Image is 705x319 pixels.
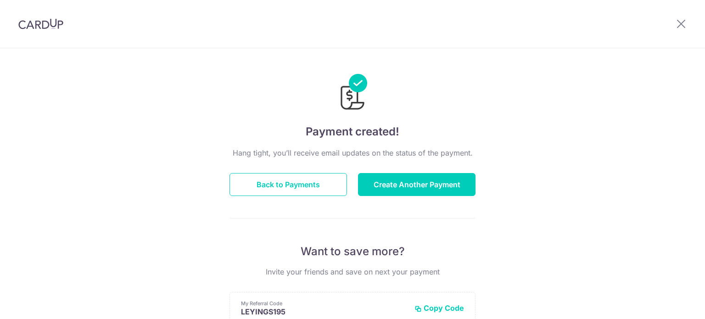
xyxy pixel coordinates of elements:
[229,244,476,259] p: Want to save more?
[18,18,63,29] img: CardUp
[229,147,476,158] p: Hang tight, you’ll receive email updates on the status of the payment.
[338,74,367,112] img: Payments
[358,173,476,196] button: Create Another Payment
[241,307,407,316] p: LEYINGS195
[229,266,476,277] p: Invite your friends and save on next your payment
[229,173,347,196] button: Back to Payments
[229,123,476,140] h4: Payment created!
[414,303,464,313] button: Copy Code
[646,291,696,314] iframe: Opens a widget where you can find more information
[241,300,407,307] p: My Referral Code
